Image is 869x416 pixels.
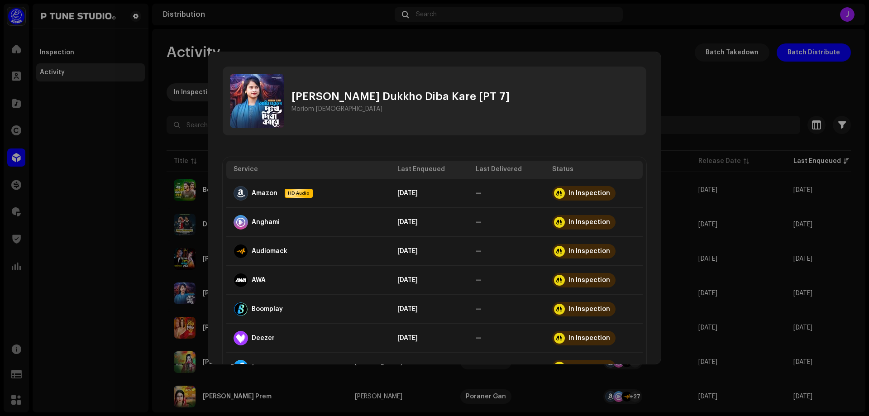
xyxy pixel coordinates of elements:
[390,179,468,208] td: Oct 4, 2025
[390,295,468,324] td: Oct 4, 2025
[291,105,382,113] div: Moriom [DEMOGRAPHIC_DATA]
[468,161,545,179] th: Last Delivered
[390,324,468,353] td: Oct 4, 2025
[545,161,643,179] th: Status
[568,219,610,226] div: In Inspection
[568,335,610,342] div: In Inspection
[252,277,266,284] div: AWA
[468,237,545,266] td: —
[568,190,610,197] div: In Inspection
[226,295,390,324] td: Boomplay
[291,89,510,104] div: Ami Morle Dukkho Diba Kare [PT 7]
[568,277,610,284] div: In Inspection
[226,179,390,208] td: Amazon
[252,335,275,342] div: Deezer
[568,363,610,371] div: In Inspection
[468,266,545,295] td: —
[568,306,610,313] div: In Inspection
[252,363,327,371] div: Facebook Audio Library
[468,353,545,382] td: —
[390,237,468,266] td: Oct 4, 2025
[226,208,390,237] td: Anghami
[390,208,468,237] td: Oct 4, 2025
[468,295,545,324] td: —
[568,248,610,255] div: In Inspection
[226,237,390,266] td: Audiomack
[390,266,468,295] td: Oct 4, 2025
[390,161,468,179] th: Last Enqueued
[252,190,277,197] div: Amazon
[252,248,287,255] div: Audiomack
[286,190,312,197] span: HD Audio
[468,324,545,353] td: —
[230,74,284,128] img: e5b216c1-2a72-4be1-9e4f-03f997b83d3a
[468,179,545,208] td: —
[468,208,545,237] td: —
[226,324,390,353] td: Deezer
[226,266,390,295] td: AWA
[226,161,390,179] th: Service
[226,353,390,382] td: Facebook Audio Library
[252,219,280,226] div: Anghami
[390,353,468,382] td: Oct 4, 2025
[252,306,283,313] div: Boomplay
